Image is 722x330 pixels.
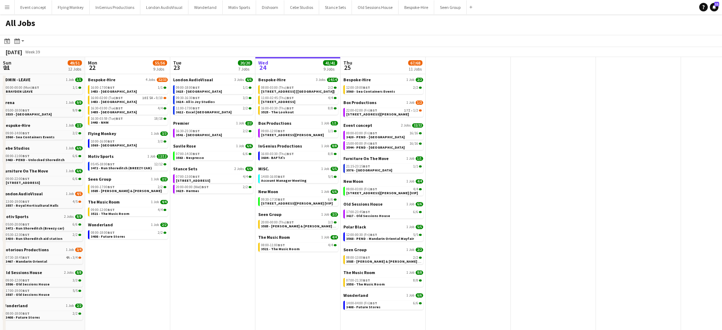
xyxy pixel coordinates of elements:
a: 15:00-00:00 (Fri)BST16/163544 - PEND - [GEOGRAPHIC_DATA] [346,141,422,149]
span: 16/16 [410,142,418,145]
a: 21:15-23:15BST1/13576 - [GEOGRAPHIC_DATA] [346,164,422,172]
span: 2/2 [243,185,248,189]
span: 05:45-18:00 [91,163,115,166]
span: 1 Job [406,156,414,161]
span: BST [108,185,115,189]
a: Bespoke-Hire1 Job2/2 [3,123,83,128]
span: 3420 - PEND - Royal Opera House [346,135,405,139]
a: 16:00-03:30 (Thu)BST8/83604 - BAFTA's [261,151,337,160]
span: BST [193,174,200,179]
span: 4/5 [75,192,83,196]
span: 6/6 [328,198,333,201]
div: New Moon1 Job6/609:30-17:30BST6/6[STREET_ADDRESS][PERSON_NAME] [VIP] [258,189,338,212]
a: 00:00-00:00 (Mon)BST1/1BRAYDEN LEAVE [6,85,81,93]
span: 2/2 [413,86,418,89]
span: 12/12 [154,163,163,166]
span: BST [108,139,115,144]
a: ADMIN - LEAVE1 Job1/1 [3,77,83,82]
a: Furniture On The Move1 Job1/1 [343,156,423,161]
button: Wonderland [188,0,223,14]
button: Event concept [15,0,52,14]
span: 1 Job [236,144,244,148]
a: 07:00-13:00BST4/4[STREET_ADDRESS] [176,174,251,182]
a: InGenius Productions1 Job8/8 [258,143,338,149]
span: 3560 - Sea Containers Events [6,135,54,139]
button: Motiv Sports [223,0,256,14]
span: Bespoke-Hire [258,77,286,82]
span: 6/6 [245,78,253,82]
span: 3615 - Silvertown Studios [176,89,222,94]
span: 1 Job [66,169,74,173]
span: 16:00-17:00 [91,86,115,89]
div: Seen Group1 Job2/209:00-17:00BST2/23585 - [PERSON_NAME] & [PERSON_NAME] [88,176,168,199]
div: Flying Monkey1 Job3/310:00-16:00BST3/33569 - [GEOGRAPHIC_DATA] [88,131,168,154]
a: 09:30-17:30BST6/6[STREET_ADDRESS][PERSON_NAME] [VIP] [261,197,337,205]
div: MISC.1 Job5/514:00-16:00BST5/5Account Manager Meeting [258,166,338,189]
span: 10I [142,96,149,100]
span: 1/2 [413,109,418,112]
span: 1 Job [406,100,414,105]
span: 32/32 [412,123,423,128]
span: Account Manager Meeting [261,178,307,183]
span: BST [193,106,200,110]
div: Event concept2 Jobs32/3209:00-03:00 (Fri)BST16/163420 - PEND - [GEOGRAPHIC_DATA]15:00-00:00 (Fri)... [343,123,423,156]
span: MISC. [258,166,269,171]
span: 08:00-11:00 [6,154,30,158]
span: 1/1 [413,165,418,168]
div: Stance Sets2 Jobs6/607:00-13:00BST4/4[STREET_ADDRESS]20:00-00:00 (Wed)BST2/23619 - Hermes [173,166,253,195]
span: 16:00-03:30 (Thu) [261,152,294,156]
div: Box Productions1 Job1/109:00-12:00BST1/1[STREET_ADDRESS][PERSON_NAME] [258,120,338,143]
span: 1 Job [66,146,74,150]
span: 6/6 [245,144,253,148]
span: 3614 - All is Joy Studios [176,99,215,104]
div: Bespoke-Hire4 Jobs32/3316:00-17:00BST1/13453 - [GEOGRAPHIC_DATA]16:00-02:00 (Tue)BST10I5A•9/10345... [88,77,168,131]
a: Cebe Studios1 Job6/6 [3,145,83,151]
div: Furniture On The Move1 Job1/121:15-23:15BST1/13576 - [GEOGRAPHIC_DATA] [343,156,423,179]
div: London AudioVisual3 Jobs6/609:00-18:00BST1/13615 - [GEOGRAPHIC_DATA]09:30-16:30BST3/33614 - All i... [173,77,253,120]
span: 09:00-03:00 (Fri) [346,187,377,191]
a: 08:00-03:00 (Thu)BST2/2[STREET_ADDRESS] [[GEOGRAPHIC_DATA]] [261,85,337,93]
span: 1 Job [66,78,74,82]
span: 22:00-02:00 (Fri) [346,109,377,112]
a: Bespoke-Hire4 Jobs32/33 [88,77,168,82]
span: 2/2 [75,123,83,128]
button: Stance Sets [319,0,352,14]
span: BST [116,106,123,110]
span: 3560 - Sea Containers Events [346,89,395,94]
span: BST [278,129,285,133]
span: 1 Job [236,121,244,125]
a: 16:00-17:00BST1/13453 - [GEOGRAPHIC_DATA] [91,85,166,93]
span: 9/9 [75,100,83,105]
span: 12:00-19:00 [346,86,370,89]
span: 1/1 [416,156,423,161]
span: 3608 - Duke of York Square SW3 4LY [176,178,210,183]
span: 16:30-03:59 (Tue) [91,117,123,120]
div: Furniture On The Move1 Job6/609:00-22:00BST6/6[STREET_ADDRESS] [3,168,83,191]
span: Furniture On The Move [343,156,389,161]
a: Event concept2 Jobs32/32 [343,123,423,128]
span: BST [108,162,115,166]
span: 08:00-03:00 (Thu) [261,86,294,89]
span: 8/8 [331,144,338,148]
span: 2/2 [160,177,168,181]
a: 09:00-22:00BST6/6[STREET_ADDRESS] [6,176,81,185]
span: BST [278,197,285,202]
span: 3563 - Nespresso [176,155,204,160]
span: 3585 - Williams & Hirst [91,189,162,193]
span: 9/10 [156,96,163,100]
span: BST [22,176,30,181]
div: New Moon1 Job4/409:00-03:00 (Fri)BST4/4[STREET_ADDRESS][PERSON_NAME] [VIP] [343,179,423,201]
div: InGenius Productions1 Job8/816:00-03:30 (Thu)BST8/83604 - BAFTA's [258,143,338,166]
span: 15:00-00:00 (Fri) [346,142,377,145]
div: Box Productions1 Job1/222:00-02:00 (Fri)BST17I•1/2[STREET_ADDRESS][PERSON_NAME] [343,100,423,123]
span: 09:00-03:00 (Fri) [346,132,377,135]
a: 13:00-19:00BST4/53557 - Royal Horticultural Halls [6,199,81,207]
span: InGenius Productions [258,143,302,149]
a: London AudioVisual1 Job4/5 [3,191,83,196]
a: 16:00-03:30 (Thu)BST8/83525 - The Lookout [261,106,337,114]
span: 2 Jobs [401,123,411,128]
div: • [346,109,422,112]
a: 09:00-12:00BST1/1[STREET_ADDRESS][PERSON_NAME] [261,129,337,137]
a: 12:00-19:00BST2/23560 - Sea Containers Events [346,85,422,93]
span: 4/4 [328,96,333,100]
